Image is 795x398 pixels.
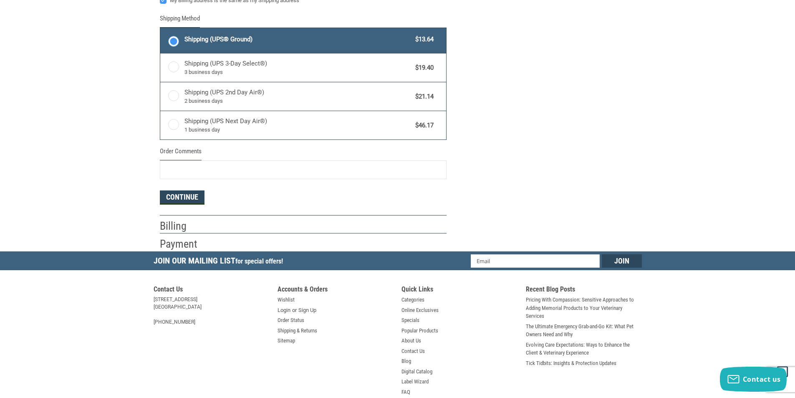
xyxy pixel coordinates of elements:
a: FAQ [401,388,410,396]
h2: Payment [160,237,209,251]
a: Wishlist [278,296,295,304]
h5: Contact Us [154,285,270,296]
span: $21.14 [411,92,434,101]
a: Login [278,306,290,314]
h2: Billing [160,219,209,233]
span: 3 business days [184,68,411,76]
h5: Recent Blog Posts [526,285,642,296]
a: Evolving Care Expectations: Ways to Enhance the Client & Veterinary Experience [526,341,642,357]
a: About Us [401,337,421,345]
span: 2 business days [184,97,411,105]
a: Contact Us [401,347,425,355]
legend: Shipping Method [160,14,200,28]
a: Shipping & Returns [278,327,317,335]
a: Digital Catalog [401,368,432,376]
span: Shipping (UPS® Ground) [184,35,411,44]
a: Categories [401,296,424,304]
a: The Ultimate Emergency Grab-and-Go Kit: What Pet Owners Need and Why [526,322,642,339]
span: Contact us [743,375,781,384]
a: Specials [401,316,419,324]
span: $19.40 [411,63,434,73]
span: Shipping (UPS 2nd Day Air®) [184,88,411,105]
span: Shipping (UPS 3-Day Select®) [184,59,411,76]
h5: Join Our Mailing List [154,251,287,273]
address: [STREET_ADDRESS] [GEOGRAPHIC_DATA] [PHONE_NUMBER] [154,296,270,326]
span: for special offers! [235,257,283,265]
a: Blog [401,357,411,365]
span: or [287,306,302,314]
a: Sitemap [278,337,295,345]
button: Contact us [720,367,787,392]
a: Online Exclusives [401,306,439,314]
h5: Quick Links [401,285,517,296]
span: $13.64 [411,35,434,44]
span: $46.17 [411,121,434,130]
a: Order Status [278,316,304,324]
a: Pricing With Compassion: Sensitive Approaches to Adding Memorial Products to Your Veterinary Serv... [526,296,642,320]
input: Email [471,254,600,268]
a: Label Wizard [401,378,429,386]
a: Popular Products [401,327,438,335]
a: Tick Tidbits: Insights & Protection Updates [526,359,616,368]
span: 1 business day [184,126,411,134]
span: Shipping (UPS Next Day Air®) [184,117,411,134]
button: Continue [160,190,204,205]
input: Join [602,254,642,268]
legend: Order Comments [160,147,202,160]
a: Sign Up [298,306,316,314]
h5: Accounts & Orders [278,285,394,296]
